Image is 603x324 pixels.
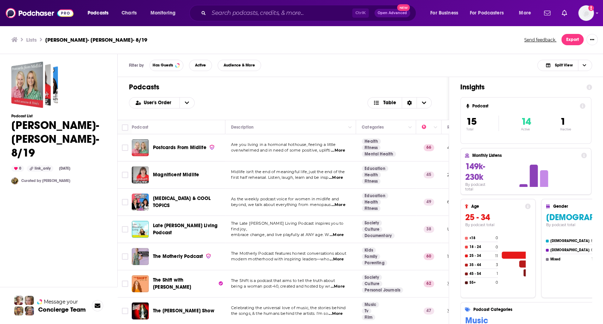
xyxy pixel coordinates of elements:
a: Charts [117,7,141,19]
h4: 18 - 24 [469,245,494,249]
p: 38 [424,226,434,233]
img: Late Bloomer Living Podcast [132,221,149,238]
a: Lists [26,36,37,43]
div: [DATE] [56,166,73,171]
span: Postcards From Midlife [153,145,206,151]
img: verified Badge [209,144,215,150]
button: Active [189,60,212,71]
span: Toggle select row [122,145,128,151]
h1: Podcasts [129,83,437,92]
h4: 8 [591,238,593,243]
button: open menu [514,7,540,19]
div: Power Score [422,123,432,131]
p: 47 [424,307,434,314]
span: [MEDICAL_DATA] & COOL TOPICS [153,195,211,208]
a: Late [PERSON_NAME] Living Podcast [153,222,223,236]
span: being a woman post-40, created and hosted by wr [231,284,330,289]
h3: Filter by [129,63,144,68]
h4: 0 [495,236,498,240]
h4: 3 [496,263,498,267]
button: Column Actions [346,123,354,131]
a: The [PERSON_NAME] Show [153,307,214,314]
p: 60 [424,253,434,260]
span: Logged in as Janeowenpr [578,5,594,21]
img: Jules Profile [25,296,34,305]
img: verified Badge [206,253,211,259]
a: Fitness [362,206,380,211]
p: 2.5k-4.5k [447,172,467,178]
span: Toggle select row [122,281,128,287]
button: open menu [425,7,467,19]
span: first half rehearsal. Listen, laugh, learn and be insp [231,175,328,180]
span: ...More [330,257,344,262]
a: Jane Owen- Stacey Jackson- 8/19 [11,61,58,108]
button: Export [561,34,584,45]
a: Society [362,220,382,226]
span: beyond, we talk about everything from menopaus [231,202,331,207]
p: Total [466,128,498,131]
h4: Podcast [472,104,577,108]
a: [MEDICAL_DATA] & COOL TOPICS [153,195,223,209]
span: ...More [331,202,345,208]
h3: Podcast List [11,114,106,118]
a: The Motherly Podcast [153,253,211,260]
div: 0 [11,165,24,172]
span: Active [195,63,206,67]
p: Active [521,128,531,131]
span: Late [PERSON_NAME] Living Podcast [153,223,218,236]
button: open menu [465,7,514,19]
span: For Business [430,8,458,18]
a: Education [362,166,388,171]
button: open menu [179,98,194,108]
span: Split View [555,63,572,67]
a: Postcards From Midlife [153,144,215,151]
h4: 55+ [469,281,494,285]
p: 62 [424,280,434,287]
p: 36k-54k [447,281,465,287]
a: Tv [362,308,371,314]
a: Society [362,275,382,280]
span: User's Order [144,100,174,105]
span: Toggle select row [122,199,128,205]
a: Family [362,254,380,259]
span: Message your [44,298,78,305]
p: 66 [424,144,434,151]
span: Has Guests [153,63,173,67]
button: Open AdvancedNew [374,9,410,17]
h4: By podcast total [465,223,531,227]
a: Personal Journals [362,287,403,293]
h4: 0 [495,280,498,285]
h4: 25 - 34 [469,254,493,258]
div: Reach (Monthly) [447,123,480,131]
a: Health [362,139,381,144]
a: Magnificent Midlife [153,171,199,178]
img: The Shift with Sam Baker [132,275,149,292]
span: Toggle select row [122,308,128,314]
a: Postcards From Midlife [132,139,149,156]
p: Inactive [560,128,571,131]
span: Celebrating the universal love of music, the stories behind [231,305,345,310]
h4: Mixed [550,257,590,261]
a: Fitness [362,178,380,184]
button: Choose View [537,60,592,71]
img: The Allison Hagendorf Show [132,302,149,319]
a: Show notifications dropdown [559,7,570,19]
span: Toggle select row [122,172,128,178]
span: The Late [PERSON_NAME] Living Podcast inspires you to find joy, [231,221,343,231]
div: Categories [362,123,384,131]
p: 45 [424,171,434,178]
span: embrace change, and live playfully at ANY age. W [231,232,329,237]
img: Barbara Profile [25,306,34,316]
h4: 1 [591,257,593,261]
span: Toggle select row [122,226,128,232]
button: open menu [129,100,179,105]
h4: Monthly Listens [472,153,578,158]
button: Send feedback. [522,37,558,43]
a: Mental Health [362,151,396,157]
button: Audience & More [218,60,261,71]
p: 6.4k-9.5k [447,199,467,205]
